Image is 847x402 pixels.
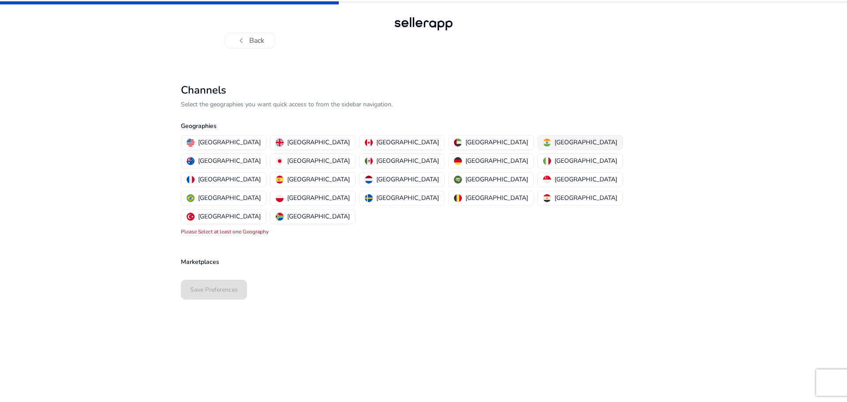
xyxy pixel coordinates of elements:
p: [GEOGRAPHIC_DATA] [198,193,261,203]
img: fr.svg [187,176,195,184]
img: ae.svg [454,139,462,147]
span: chevron_left [236,35,247,46]
img: pl.svg [276,194,284,202]
img: in.svg [543,139,551,147]
p: [GEOGRAPHIC_DATA] [287,156,350,165]
p: [GEOGRAPHIC_DATA] [198,138,261,147]
img: it.svg [543,157,551,165]
p: [GEOGRAPHIC_DATA] [555,156,617,165]
img: se.svg [365,194,373,202]
img: jp.svg [276,157,284,165]
img: us.svg [187,139,195,147]
img: au.svg [187,157,195,165]
p: [GEOGRAPHIC_DATA] [198,156,261,165]
img: eg.svg [543,194,551,202]
img: uk.svg [276,139,284,147]
p: [GEOGRAPHIC_DATA] [376,193,439,203]
p: [GEOGRAPHIC_DATA] [376,175,439,184]
p: [GEOGRAPHIC_DATA] [465,193,528,203]
h2: Channels [181,84,666,97]
img: nl.svg [365,176,373,184]
p: [GEOGRAPHIC_DATA] [555,138,617,147]
img: ca.svg [365,139,373,147]
p: [GEOGRAPHIC_DATA] [287,193,350,203]
p: [GEOGRAPHIC_DATA] [465,175,528,184]
p: [GEOGRAPHIC_DATA] [287,138,350,147]
p: [GEOGRAPHIC_DATA] [287,175,350,184]
p: [GEOGRAPHIC_DATA] [287,212,350,221]
p: Select the geographies you want quick access to from the sidebar navigation. [181,100,666,109]
p: [GEOGRAPHIC_DATA] [465,156,528,165]
img: mx.svg [365,157,373,165]
p: [GEOGRAPHIC_DATA] [465,138,528,147]
img: za.svg [276,213,284,221]
p: Marketplaces [181,257,666,267]
p: [GEOGRAPHIC_DATA] [198,175,261,184]
p: [GEOGRAPHIC_DATA] [555,175,617,184]
img: br.svg [187,194,195,202]
img: de.svg [454,157,462,165]
img: sa.svg [454,176,462,184]
img: be.svg [454,194,462,202]
img: sg.svg [543,176,551,184]
img: tr.svg [187,213,195,221]
p: [GEOGRAPHIC_DATA] [555,193,617,203]
p: Geographies [181,121,666,131]
button: chevron_leftBack [225,33,275,49]
mat-error: Please Select at least one Geography [181,228,269,235]
img: es.svg [276,176,284,184]
p: [GEOGRAPHIC_DATA] [376,138,439,147]
p: [GEOGRAPHIC_DATA] [376,156,439,165]
p: [GEOGRAPHIC_DATA] [198,212,261,221]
